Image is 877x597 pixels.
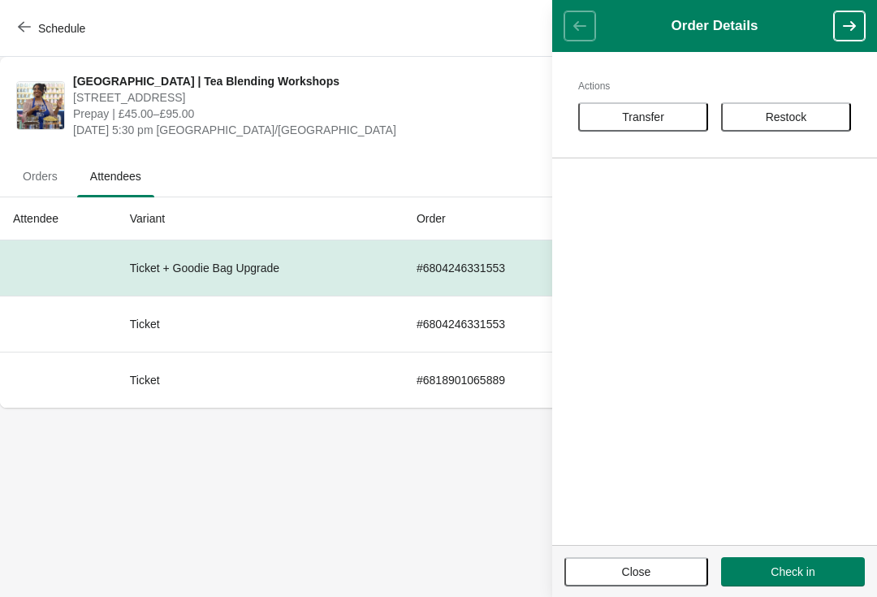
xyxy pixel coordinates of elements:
[73,122,571,138] span: [DATE] 5:30 pm [GEOGRAPHIC_DATA]/[GEOGRAPHIC_DATA]
[73,89,571,106] span: [STREET_ADDRESS]
[404,352,590,408] td: # 6818901065889
[117,296,404,352] td: Ticket
[73,106,571,122] span: Prepay | £45.00–£95.00
[721,102,851,132] button: Restock
[622,565,651,578] span: Close
[8,14,98,43] button: Schedule
[117,240,404,296] td: Ticket + Goodie Bag Upgrade
[578,78,851,94] h2: Actions
[117,352,404,408] td: Ticket
[17,82,64,129] img: Glasgow | Tea Blending Workshops
[404,296,590,352] td: # 6804246331553
[595,18,834,34] h1: Order Details
[622,110,664,123] span: Transfer
[73,73,571,89] span: [GEOGRAPHIC_DATA] | Tea Blending Workshops
[771,565,814,578] span: Check in
[77,162,154,191] span: Attendees
[404,240,590,296] td: # 6804246331553
[766,110,807,123] span: Restock
[38,22,85,35] span: Schedule
[564,557,708,586] button: Close
[117,197,404,240] th: Variant
[10,162,71,191] span: Orders
[404,197,590,240] th: Order
[578,102,708,132] button: Transfer
[721,557,865,586] button: Check in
